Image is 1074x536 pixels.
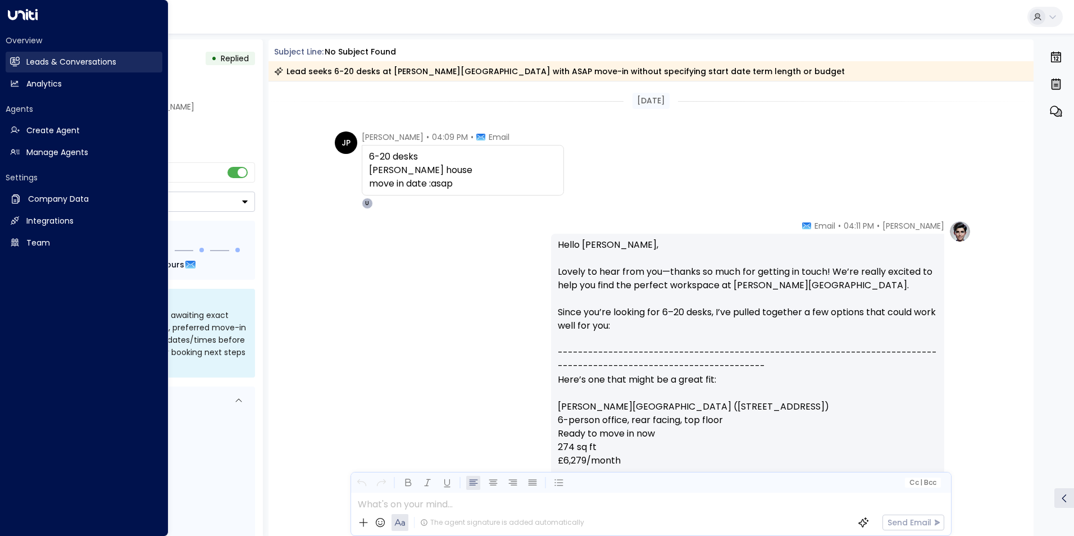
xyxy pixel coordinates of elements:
span: Email [489,131,509,143]
div: [PERSON_NAME] house [369,163,557,177]
h2: Analytics [26,78,62,90]
span: Cc Bcc [909,479,936,487]
button: Redo [374,476,388,490]
div: Next Follow Up: [55,258,246,271]
a: Team [6,233,162,253]
a: Integrations [6,211,162,231]
span: Email [814,220,835,231]
span: Replied [221,53,249,64]
div: Lead seeks 6-20 desks at [PERSON_NAME][GEOGRAPHIC_DATA] with ASAP move-in without specifying star... [274,66,845,77]
div: Follow Up Sequence [55,230,246,242]
span: • [838,220,841,231]
h2: Overview [6,35,162,46]
span: • [877,220,880,231]
a: Create Agent [6,120,162,141]
div: No subject found [325,46,396,58]
div: • [211,48,217,69]
div: 6-20 desks [369,150,557,190]
span: In about 21 hours [113,258,184,271]
a: Company Data [6,189,162,210]
span: • [426,131,429,143]
div: move in date :asap [369,177,557,190]
span: [PERSON_NAME] [362,131,424,143]
a: Analytics [6,74,162,94]
a: Leads & Conversations [6,52,162,72]
span: [PERSON_NAME] [882,220,944,231]
div: [DATE] [632,93,670,109]
h2: Agents [6,103,162,115]
div: The agent signature is added automatically [420,517,584,528]
div: JP [335,131,357,154]
h2: Leads & Conversations [26,56,116,68]
span: | [920,479,922,487]
span: 04:09 PM [432,131,468,143]
h2: Manage Agents [26,147,88,158]
span: 04:11 PM [844,220,874,231]
h2: Settings [6,172,162,183]
span: Subject Line: [274,46,324,57]
button: Undo [354,476,368,490]
div: U [362,198,373,209]
a: Manage Agents [6,142,162,163]
h2: Company Data [28,193,89,205]
span: • [471,131,474,143]
h2: Integrations [26,215,74,227]
h2: Create Agent [26,125,80,137]
img: profile-logo.png [949,220,971,243]
button: Cc|Bcc [904,478,940,488]
h2: Team [26,237,50,249]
